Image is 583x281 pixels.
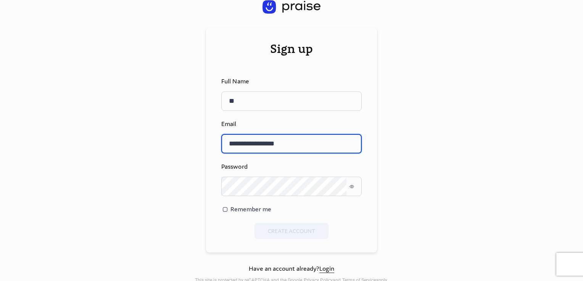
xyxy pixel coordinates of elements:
[221,163,362,171] div: Password
[221,120,362,128] div: Email
[249,265,334,273] span: Have an account already?
[221,41,362,56] div: Sign up
[319,264,334,273] a: Login
[230,205,271,213] span: Remember me
[221,77,362,86] div: Full Name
